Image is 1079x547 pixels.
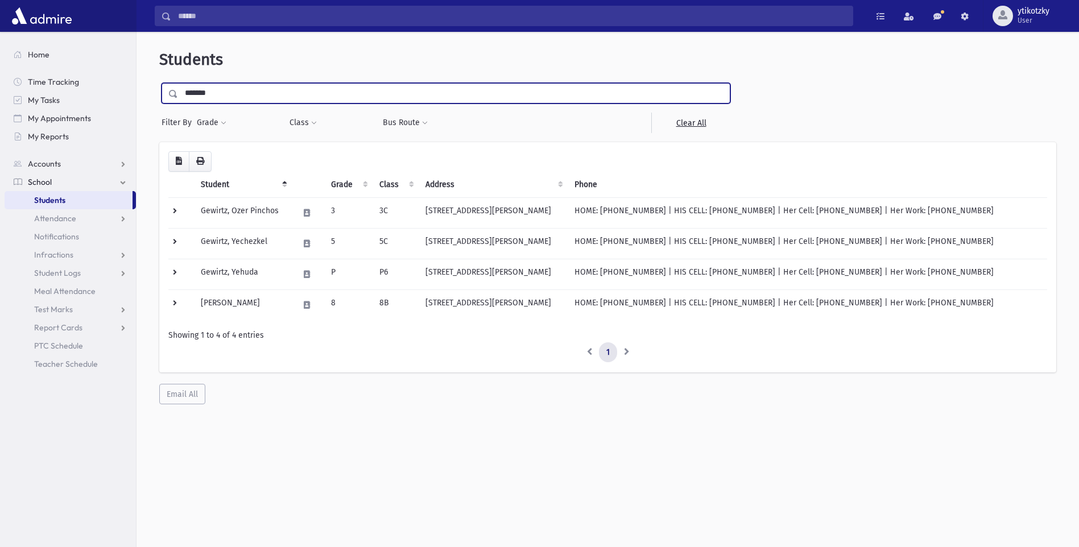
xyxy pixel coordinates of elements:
[28,113,91,123] span: My Appointments
[159,384,205,404] button: Email All
[568,197,1047,228] td: HOME: [PHONE_NUMBER] | HIS CELL: [PHONE_NUMBER] | Her Cell: [PHONE_NUMBER] | Her Work: [PHONE_NUM...
[373,172,419,198] th: Class: activate to sort column ascending
[34,231,79,242] span: Notifications
[162,117,196,129] span: Filter By
[168,329,1047,341] div: Showing 1 to 4 of 4 entries
[651,113,730,133] a: Clear All
[568,172,1047,198] th: Phone
[5,300,136,318] a: Test Marks
[5,337,136,355] a: PTC Schedule
[568,228,1047,259] td: HOME: [PHONE_NUMBER] | HIS CELL: [PHONE_NUMBER] | Her Cell: [PHONE_NUMBER] | Her Work: [PHONE_NUM...
[324,289,373,320] td: 8
[5,355,136,373] a: Teacher Schedule
[568,289,1047,320] td: HOME: [PHONE_NUMBER] | HIS CELL: [PHONE_NUMBER] | Her Cell: [PHONE_NUMBER] | Her Work: [PHONE_NUM...
[5,127,136,146] a: My Reports
[34,213,76,223] span: Attendance
[419,197,568,228] td: [STREET_ADDRESS][PERSON_NAME]
[599,342,617,363] a: 1
[28,49,49,60] span: Home
[5,155,136,173] a: Accounts
[34,268,81,278] span: Student Logs
[373,289,419,320] td: 8B
[419,289,568,320] td: [STREET_ADDRESS][PERSON_NAME]
[168,151,189,172] button: CSV
[194,289,292,320] td: [PERSON_NAME]
[34,304,73,314] span: Test Marks
[194,259,292,289] td: Gewirtz, Yehuda
[196,113,227,133] button: Grade
[5,109,136,127] a: My Appointments
[419,172,568,198] th: Address: activate to sort column ascending
[34,341,83,351] span: PTC Schedule
[419,228,568,259] td: [STREET_ADDRESS][PERSON_NAME]
[5,173,136,191] a: School
[5,264,136,282] a: Student Logs
[34,322,82,333] span: Report Cards
[28,77,79,87] span: Time Tracking
[159,50,223,69] span: Students
[373,197,419,228] td: 3C
[5,191,133,209] a: Students
[194,172,292,198] th: Student: activate to sort column descending
[373,259,419,289] td: P6
[28,131,69,142] span: My Reports
[324,259,373,289] td: P
[1018,16,1049,25] span: User
[1018,7,1049,16] span: ytikotzky
[5,91,136,109] a: My Tasks
[171,6,853,26] input: Search
[9,5,75,27] img: AdmirePro
[373,228,419,259] td: 5C
[324,172,373,198] th: Grade: activate to sort column ascending
[382,113,428,133] button: Bus Route
[194,228,292,259] td: Gewirtz, Yechezkel
[28,159,61,169] span: Accounts
[34,250,73,260] span: Infractions
[5,73,136,91] a: Time Tracking
[5,318,136,337] a: Report Cards
[34,359,98,369] span: Teacher Schedule
[419,259,568,289] td: [STREET_ADDRESS][PERSON_NAME]
[28,95,60,105] span: My Tasks
[324,197,373,228] td: 3
[289,113,317,133] button: Class
[189,151,212,172] button: Print
[568,259,1047,289] td: HOME: [PHONE_NUMBER] | HIS CELL: [PHONE_NUMBER] | Her Cell: [PHONE_NUMBER] | Her Work: [PHONE_NUM...
[34,195,65,205] span: Students
[28,177,52,187] span: School
[5,227,136,246] a: Notifications
[34,286,96,296] span: Meal Attendance
[194,197,292,228] td: Gewirtz, Ozer Pinchos
[5,45,136,64] a: Home
[5,209,136,227] a: Attendance
[5,282,136,300] a: Meal Attendance
[324,228,373,259] td: 5
[5,246,136,264] a: Infractions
